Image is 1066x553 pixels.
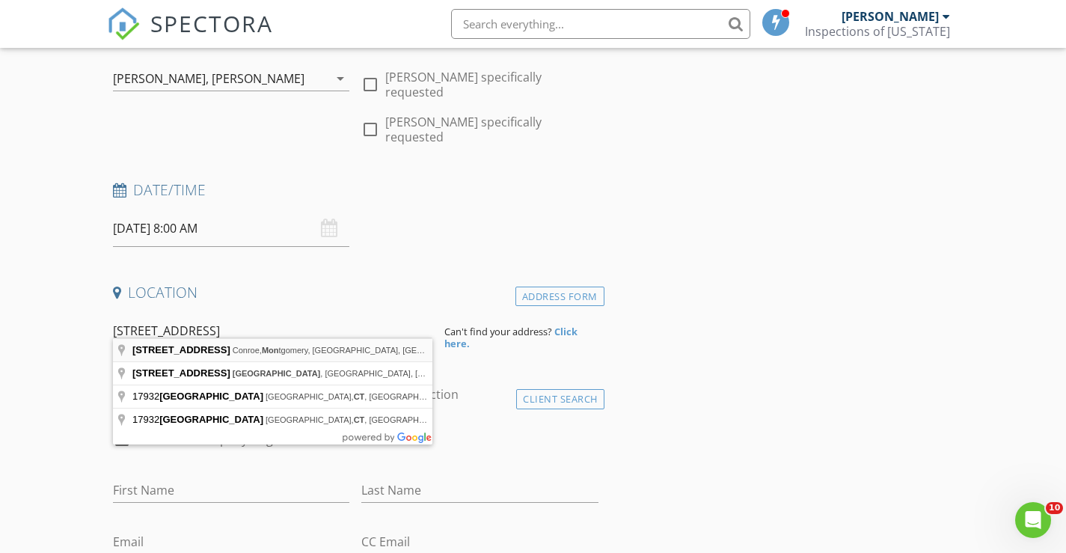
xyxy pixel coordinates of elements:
[137,432,325,447] label: Client is a Company/Organization
[113,180,598,200] h4: Date/Time
[233,369,321,378] span: [GEOGRAPHIC_DATA]
[233,346,488,355] span: Conroe, tgomery, [GEOGRAPHIC_DATA], [GEOGRAPHIC_DATA]
[444,325,552,338] span: Can't find your address?
[107,7,140,40] img: The Best Home Inspection Software - Spectora
[354,415,365,424] span: CT
[212,72,304,85] div: [PERSON_NAME]
[354,392,365,401] span: CT
[444,325,578,350] strong: Click here.
[132,344,230,355] span: [STREET_ADDRESS]
[266,415,455,424] span: [GEOGRAPHIC_DATA], , [GEOGRAPHIC_DATA]
[159,414,263,425] span: [GEOGRAPHIC_DATA]
[262,346,279,355] span: Mon
[113,283,598,302] h4: Location
[159,391,263,402] span: [GEOGRAPHIC_DATA]
[113,72,209,85] div: [PERSON_NAME],
[132,367,230,379] span: [STREET_ADDRESS]
[233,369,501,378] span: , [GEOGRAPHIC_DATA], [GEOGRAPHIC_DATA]
[516,389,604,409] div: Client Search
[1015,502,1051,538] iframe: Intercom live chat
[385,114,598,144] label: [PERSON_NAME] specifically requested
[107,20,273,52] a: SPECTORA
[805,24,950,39] div: Inspections of Texas
[150,7,273,39] span: SPECTORA
[385,70,598,100] label: [PERSON_NAME] specifically requested
[113,313,432,349] input: Address Search
[331,70,349,88] i: arrow_drop_down
[1046,502,1063,514] span: 10
[515,287,604,307] div: Address Form
[132,391,266,402] span: 17932
[113,210,350,247] input: Select date
[132,414,266,425] span: 17932
[842,9,939,24] div: [PERSON_NAME]
[266,392,455,401] span: [GEOGRAPHIC_DATA], , [GEOGRAPHIC_DATA]
[451,9,750,39] input: Search everything...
